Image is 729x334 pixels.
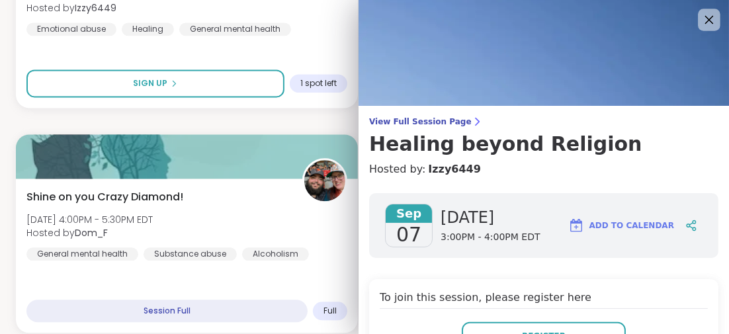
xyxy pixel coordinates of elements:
div: Healing [122,22,174,36]
span: Sign Up [133,77,167,89]
span: Hosted by [26,226,153,239]
span: 1 spot left [300,78,337,89]
h3: Healing beyond Religion [369,132,718,156]
span: Sep [386,204,432,223]
div: General mental health [26,247,138,261]
div: Alcoholism [242,247,309,261]
button: Add to Calendar [562,210,680,241]
div: General mental health [179,22,291,36]
b: Dom_F [75,226,108,239]
div: Substance abuse [144,247,237,261]
img: Dom_F [304,160,345,201]
span: 07 [396,223,421,247]
span: Full [323,306,337,316]
span: [DATE] 4:00PM - 5:30PM EDT [26,213,153,226]
span: Hosted by [26,1,153,15]
span: Shine on you Crazy Diamond! [26,189,183,205]
a: Izzy6449 [428,161,481,177]
img: ShareWell Logomark [568,218,584,233]
button: Sign Up [26,69,284,97]
h4: Hosted by: [369,161,718,177]
h4: To join this session, please register here [380,290,708,309]
div: Session Full [26,300,308,322]
b: Izzy6449 [75,1,116,15]
span: View Full Session Page [369,116,718,127]
span: [DATE] [441,207,540,228]
span: 3:00PM - 4:00PM EDT [441,231,540,244]
div: Emotional abuse [26,22,116,36]
span: Add to Calendar [589,220,674,231]
a: View Full Session PageHealing beyond Religion [369,116,718,156]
